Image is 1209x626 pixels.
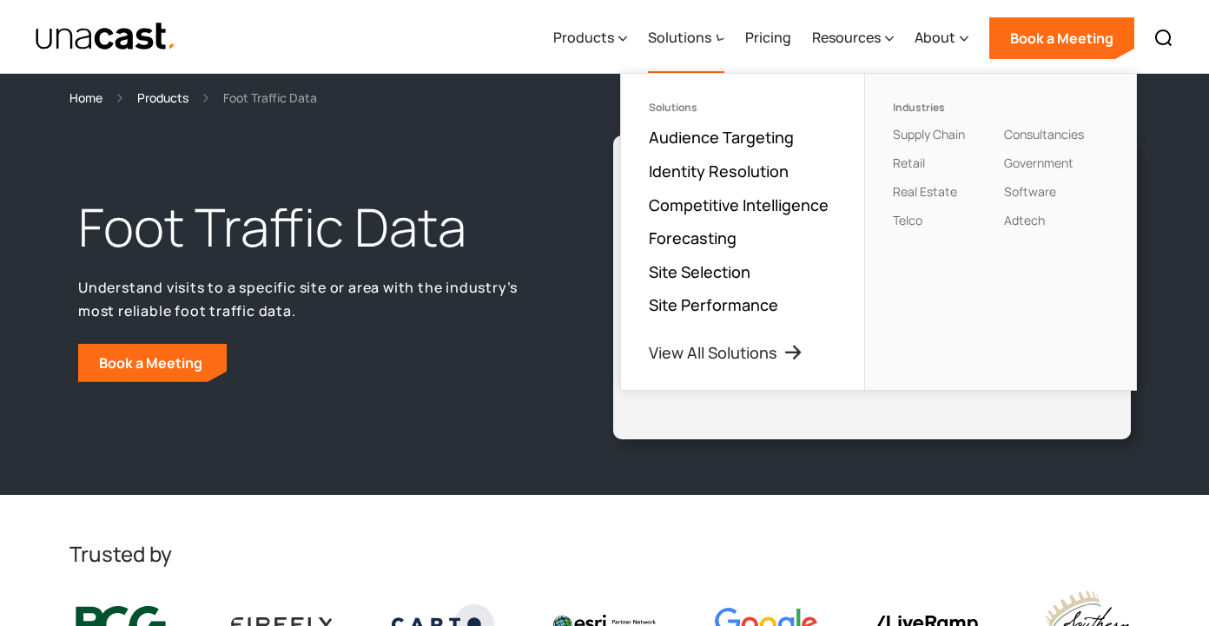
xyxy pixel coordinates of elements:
[989,17,1134,59] a: Book a Meeting
[78,193,549,262] h1: Foot Traffic Data
[35,22,176,52] a: home
[649,342,803,363] a: View All Solutions
[1153,28,1174,49] img: Search icon
[78,276,549,322] p: Understand visits to a specific site or area with the industry’s most reliable foot traffic data.
[1004,183,1056,200] a: Software
[553,3,627,74] div: Products
[648,3,724,74] div: Solutions
[649,227,737,248] a: Forecasting
[649,261,750,282] a: Site Selection
[223,88,317,108] div: Foot Traffic Data
[649,127,794,148] a: Audience Targeting
[1004,126,1084,142] a: Consultancies
[915,27,955,48] div: About
[893,126,965,142] a: Supply Chain
[649,294,778,315] a: Site Performance
[1004,212,1045,228] a: Adtech
[69,540,1140,568] h2: Trusted by
[620,73,1137,391] nav: Solutions
[649,161,789,181] a: Identity Resolution
[1004,155,1074,171] a: Government
[745,3,791,74] a: Pricing
[649,102,836,114] div: Solutions
[812,3,894,74] div: Resources
[35,22,176,52] img: Unacast text logo
[915,3,968,74] div: About
[137,88,188,108] a: Products
[893,183,957,200] a: Real Estate
[893,155,925,171] a: Retail
[78,344,227,382] a: Book a Meeting
[812,27,881,48] div: Resources
[893,212,922,228] a: Telco
[69,88,102,108] a: Home
[649,194,829,215] a: Competitive Intelligence
[553,27,614,48] div: Products
[893,102,997,114] div: Industries
[648,27,711,48] div: Solutions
